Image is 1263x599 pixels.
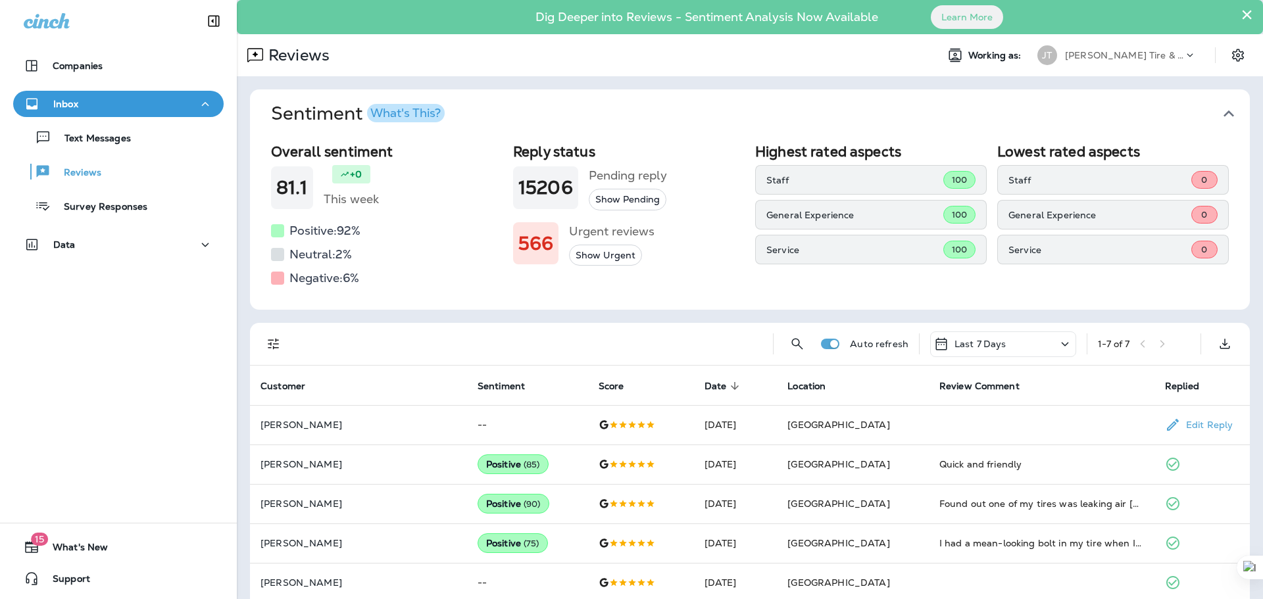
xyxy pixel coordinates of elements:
h1: 566 [518,233,553,254]
button: 15What's New [13,534,224,560]
h5: Urgent reviews [569,221,655,242]
span: [GEOGRAPHIC_DATA] [787,419,889,431]
button: Close [1241,4,1253,25]
button: Data [13,231,224,258]
span: Replied [1165,381,1199,392]
span: ( 75 ) [524,538,539,549]
h5: Positive: 92 % [289,220,360,241]
span: Working as: [968,50,1024,61]
p: [PERSON_NAME] [260,577,457,588]
td: [DATE] [694,484,778,523]
button: Learn More [931,5,1003,29]
div: Quick and friendly [939,458,1144,471]
span: 100 [952,244,967,255]
h5: Neutral: 2 % [289,244,352,265]
span: [GEOGRAPHIC_DATA] [787,498,889,510]
p: Reviews [51,167,101,180]
p: Inbox [53,99,78,109]
button: Export as CSV [1212,331,1238,357]
span: [GEOGRAPHIC_DATA] [787,537,889,549]
h2: Reply status [513,143,745,160]
h5: Pending reply [589,165,667,186]
button: Survey Responses [13,192,224,220]
div: What's This? [370,107,441,119]
span: Review Comment [939,380,1037,392]
span: [GEOGRAPHIC_DATA] [787,577,889,588]
p: Survey Responses [51,201,147,214]
button: Search Reviews [784,331,810,357]
h1: Sentiment [271,103,445,125]
span: Location [787,380,843,392]
span: Location [787,381,826,392]
p: Staff [1008,175,1191,185]
p: Companies [53,60,103,71]
button: Collapse Sidebar [195,8,232,34]
button: What's This? [367,104,445,122]
h5: Negative: 6 % [289,268,359,289]
span: Score [599,380,641,392]
p: Auto refresh [850,339,908,349]
span: [GEOGRAPHIC_DATA] [787,458,889,470]
span: Support [39,573,90,589]
p: [PERSON_NAME] [260,498,457,509]
td: [DATE] [694,444,778,484]
span: 100 [952,209,967,220]
div: 1 - 7 of 7 [1098,339,1129,349]
h5: This week [324,189,379,210]
button: Text Messages [13,124,224,151]
p: Text Messages [51,133,131,145]
p: Reviews [263,45,330,65]
p: General Experience [1008,210,1191,220]
span: Sentiment [478,380,542,392]
h2: Overall sentiment [271,143,503,160]
span: 15 [31,533,48,546]
p: Edit Reply [1181,419,1233,430]
button: Show Urgent [569,245,642,266]
button: Settings [1226,43,1250,67]
p: [PERSON_NAME] [260,538,457,548]
button: Filters [260,331,287,357]
div: SentimentWhat's This? [250,138,1250,310]
p: Dig Deeper into Reviews - Sentiment Analysis Now Available [497,15,916,19]
span: 0 [1201,244,1207,255]
span: ( 85 ) [524,459,540,470]
td: [DATE] [694,405,778,444]
div: Positive [478,454,549,474]
h2: Highest rated aspects [755,143,987,160]
span: 0 [1201,209,1207,220]
span: 100 [952,174,967,185]
button: SentimentWhat's This? [260,89,1260,138]
span: Customer [260,380,322,392]
span: Score [599,381,624,392]
div: JT [1037,45,1057,65]
h1: 15206 [518,177,573,199]
p: General Experience [766,210,943,220]
span: Replied [1165,380,1216,392]
h1: 81.1 [276,177,308,199]
span: What's New [39,542,108,558]
span: 0 [1201,174,1207,185]
td: [DATE] [694,523,778,563]
p: Data [53,239,76,250]
div: I had a mean-looking bolt in my tire when I drove in without an appointment. The man in the offic... [939,537,1144,550]
div: Found out one of my tires was leaking air on Wednesday evening. Thursday, when I got off work, I ... [939,497,1144,510]
div: Positive [478,533,548,553]
p: Service [1008,245,1191,255]
button: Support [13,565,224,592]
button: Show Pending [589,189,666,210]
span: Customer [260,381,305,392]
p: [PERSON_NAME] [260,459,457,469]
p: Service [766,245,943,255]
h2: Lowest rated aspects [997,143,1229,160]
p: +0 [350,168,362,181]
p: [PERSON_NAME] [260,419,457,430]
button: Inbox [13,91,224,117]
p: Staff [766,175,943,185]
td: -- [467,405,588,444]
button: Reviews [13,158,224,185]
p: Last 7 Days [954,339,1006,349]
span: Sentiment [478,381,525,392]
p: [PERSON_NAME] Tire & Auto [1065,50,1183,60]
span: Review Comment [939,381,1020,392]
span: ( 90 ) [524,498,541,510]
